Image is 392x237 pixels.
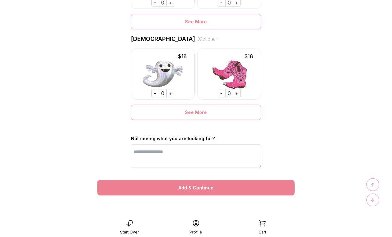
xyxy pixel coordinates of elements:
div: 0 [159,89,167,97]
div: Not seeing what you are looking for? [131,135,261,142]
span: ↑ [371,181,375,188]
div: See More [131,14,261,29]
div: 0 [225,89,233,97]
div: - [151,89,159,97]
img: - [197,49,261,100]
img: - [131,49,195,100]
div: + [167,89,174,97]
div: + [233,89,241,97]
div: Add & Continue [97,180,295,195]
span: ↓ [371,196,375,204]
div: Start Over [120,230,139,235]
div: Profile [190,230,202,235]
div: See More [131,105,261,120]
div: - [218,89,225,97]
div: Cart [259,230,266,235]
div: (Optional) [198,36,218,42]
div: [DEMOGRAPHIC_DATA] [131,34,261,43]
div: $ 18 [173,52,192,60]
div: $ 18 [239,52,259,60]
